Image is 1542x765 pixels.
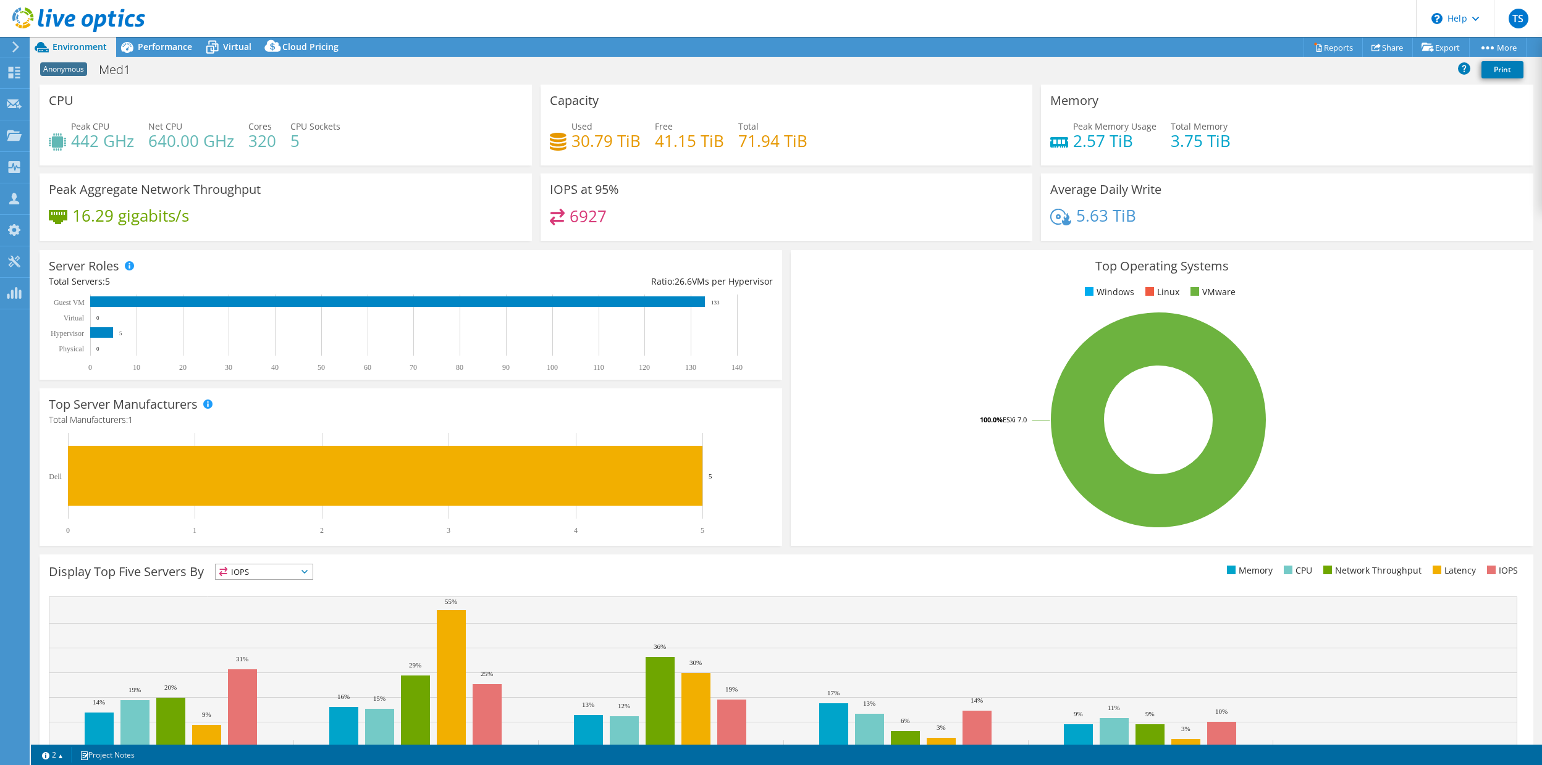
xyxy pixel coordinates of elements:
[223,41,251,52] span: Virtual
[1171,120,1228,132] span: Total Memory
[71,120,109,132] span: Peak CPU
[64,314,85,322] text: Virtual
[202,711,211,718] text: 9%
[1469,38,1527,57] a: More
[709,472,712,480] text: 5
[49,183,261,196] h3: Peak Aggregate Network Throughput
[937,724,946,731] text: 3%
[59,345,84,353] text: Physical
[66,526,70,535] text: 0
[71,134,134,148] h4: 442 GHz
[1362,38,1413,57] a: Share
[93,698,105,706] text: 14%
[1481,61,1523,78] a: Print
[364,363,371,372] text: 60
[164,683,177,691] text: 20%
[248,120,272,132] span: Cores
[827,689,840,696] text: 17%
[639,363,650,372] text: 120
[1050,183,1161,196] h3: Average Daily Write
[93,63,150,77] h1: Med1
[320,526,324,535] text: 2
[282,41,339,52] span: Cloud Pricing
[216,564,313,579] span: IOPS
[290,120,340,132] span: CPU Sockets
[49,472,62,481] text: Dell
[550,183,619,196] h3: IOPS at 95%
[1108,704,1120,711] text: 11%
[547,363,558,372] text: 100
[1171,134,1231,148] h4: 3.75 TiB
[654,643,666,650] text: 36%
[410,363,417,372] text: 70
[655,120,673,132] span: Free
[502,363,510,372] text: 90
[711,299,720,306] text: 133
[179,363,187,372] text: 20
[133,363,140,372] text: 10
[738,134,807,148] h4: 71.94 TiB
[54,298,85,307] text: Guest VM
[582,701,594,708] text: 13%
[685,363,696,372] text: 130
[571,134,641,148] h4: 30.79 TiB
[96,346,99,352] text: 0
[72,209,189,222] h4: 16.29 gigabits/s
[445,598,457,605] text: 55%
[1430,564,1476,577] li: Latency
[675,275,692,287] span: 26.6
[481,670,493,677] text: 25%
[148,120,182,132] span: Net CPU
[574,526,578,535] text: 4
[1073,134,1156,148] h4: 2.57 TiB
[1074,710,1083,717] text: 9%
[271,363,279,372] text: 40
[409,661,421,669] text: 29%
[411,275,773,288] div: Ratio: VMs per Hypervisor
[1509,9,1528,28] span: TS
[1145,710,1155,717] text: 9%
[53,41,107,52] span: Environment
[1142,285,1179,299] li: Linux
[128,686,141,693] text: 19%
[571,120,592,132] span: Used
[49,94,74,107] h3: CPU
[138,41,192,52] span: Performance
[1050,94,1098,107] h3: Memory
[105,275,110,287] span: 5
[1484,564,1518,577] li: IOPS
[618,702,630,709] text: 12%
[290,134,340,148] h4: 5
[1215,708,1228,715] text: 10%
[373,695,385,702] text: 15%
[1076,209,1136,222] h4: 5.63 TiB
[593,363,604,372] text: 110
[800,259,1524,273] h3: Top Operating Systems
[1281,564,1312,577] li: CPU
[738,120,759,132] span: Total
[901,717,910,724] text: 6%
[318,363,325,372] text: 50
[971,696,983,704] text: 14%
[447,526,450,535] text: 3
[980,415,1003,424] tspan: 100.0%
[570,209,607,223] h4: 6927
[40,62,87,76] span: Anonymous
[71,747,143,763] a: Project Notes
[1431,13,1443,24] svg: \n
[51,329,84,338] text: Hypervisor
[193,526,196,535] text: 1
[128,414,133,425] span: 1
[655,134,724,148] h4: 41.15 TiB
[49,413,773,427] h4: Total Manufacturers:
[1412,38,1470,57] a: Export
[96,315,99,321] text: 0
[225,363,232,372] text: 30
[1304,38,1363,57] a: Reports
[1073,120,1156,132] span: Peak Memory Usage
[725,685,738,693] text: 19%
[119,330,122,337] text: 5
[731,363,743,372] text: 140
[49,398,198,411] h3: Top Server Manufacturers
[1187,285,1236,299] li: VMware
